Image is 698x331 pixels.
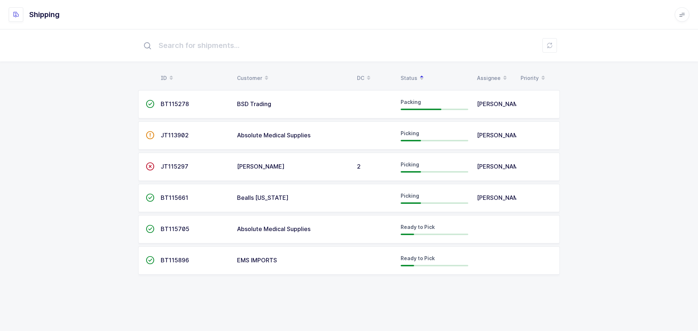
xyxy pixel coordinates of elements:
span: [PERSON_NAME] [477,100,525,108]
span: Ready to Pick [401,224,435,230]
span: [PERSON_NAME] [477,194,525,201]
span: Picking [401,130,419,136]
span: BT115896 [161,257,189,264]
span: Absolute Medical Supplies [237,225,310,233]
span: Packing [401,99,421,105]
span: BT115705 [161,225,189,233]
span: BT115278 [161,100,189,108]
span: [PERSON_NAME] [477,132,525,139]
span: BSD Trading [237,100,271,108]
span: Picking [401,193,419,199]
div: Status [401,72,468,84]
span:  [146,132,155,139]
span: Bealls [US_STATE] [237,194,289,201]
span: [PERSON_NAME] [477,163,525,170]
div: DC [357,72,392,84]
div: Priority [521,72,555,84]
span:  [146,194,155,201]
span: JT115297 [161,163,188,170]
span: EMS IMPORTS [237,257,277,264]
span: 2 [357,163,361,170]
div: ID [161,72,228,84]
div: Assignee [477,72,512,84]
input: Search for shipments... [138,34,560,57]
div: Customer [237,72,348,84]
h1: Shipping [29,9,60,20]
span: Absolute Medical Supplies [237,132,310,139]
span: JT113902 [161,132,189,139]
span: Ready to Pick [401,255,435,261]
span:  [146,257,155,264]
span: Picking [401,161,419,167]
span: BT115661 [161,194,188,201]
span: [PERSON_NAME] [237,163,285,170]
span:  [146,225,155,233]
span:  [146,163,155,170]
span:  [146,100,155,108]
